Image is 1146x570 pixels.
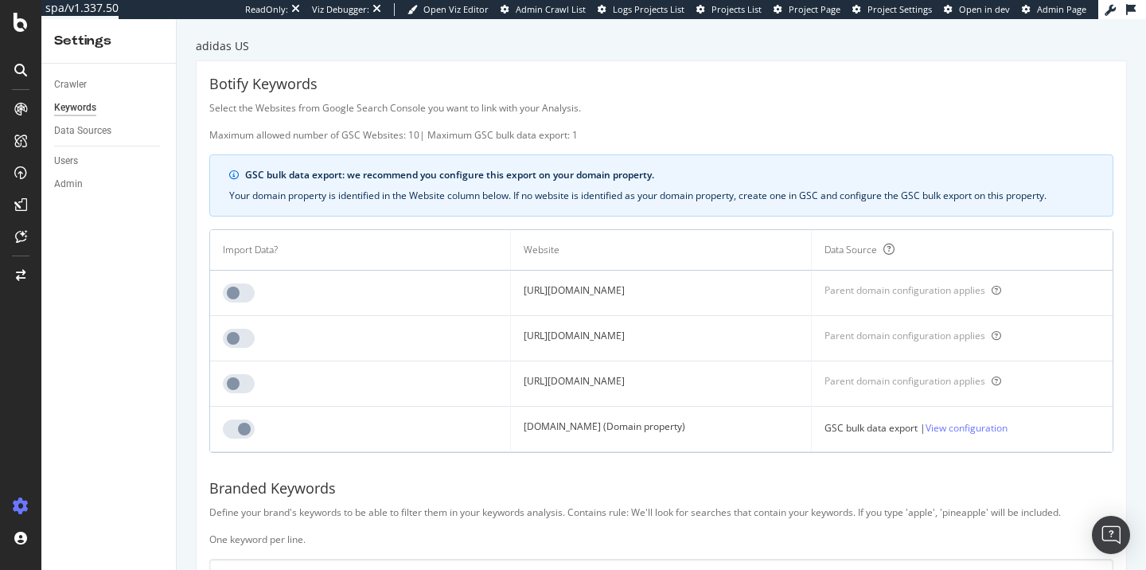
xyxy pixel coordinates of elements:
[209,478,1113,499] div: Branded Keywords
[209,154,1113,217] div: info banner
[245,168,1093,182] div: GSC bulk data export: we recommend you configure this export on your domain property.
[926,420,1008,436] a: View configuration
[613,3,684,15] span: Logs Projects List
[824,243,877,257] div: Data Source
[196,38,1127,54] div: adidas US
[867,3,932,15] span: Project Settings
[824,283,985,297] div: Parent domain configuration applies
[511,407,812,452] td: [DOMAIN_NAME] (Domain property)
[598,3,684,16] a: Logs Projects List
[54,100,96,116] div: Keywords
[1092,516,1130,554] div: Open Intercom Messenger
[824,329,985,342] div: Parent domain configuration applies
[511,271,812,316] td: [URL][DOMAIN_NAME]
[209,506,1113,546] div: Define your brand's keywords to be able to filter them in your keywords analysis. Contains rule: ...
[54,76,87,93] div: Crawler
[54,176,83,193] div: Admin
[54,32,163,50] div: Settings
[54,123,165,139] a: Data Sources
[1037,3,1086,15] span: Admin Page
[229,189,1093,203] div: Your domain property is identified in the Website column below. If no website is identified as yo...
[516,3,586,15] span: Admin Crawl List
[54,100,165,116] a: Keywords
[245,3,288,16] div: ReadOnly:
[959,3,1010,15] span: Open in dev
[423,3,489,15] span: Open Viz Editor
[511,361,812,407] td: [URL][DOMAIN_NAME]
[54,153,78,170] div: Users
[824,420,1100,436] div: GSC bulk data export |
[711,3,762,15] span: Projects List
[511,316,812,361] td: [URL][DOMAIN_NAME]
[1022,3,1086,16] a: Admin Page
[774,3,840,16] a: Project Page
[852,3,932,16] a: Project Settings
[944,3,1010,16] a: Open in dev
[824,374,985,388] div: Parent domain configuration applies
[407,3,489,16] a: Open Viz Editor
[209,101,1113,142] div: Select the Websites from Google Search Console you want to link with your Analysis. Maximum allow...
[210,230,511,271] th: Import Data?
[696,3,762,16] a: Projects List
[54,123,111,139] div: Data Sources
[54,176,165,193] a: Admin
[54,76,165,93] a: Crawler
[501,3,586,16] a: Admin Crawl List
[209,74,1113,95] div: Botify Keywords
[789,3,840,15] span: Project Page
[511,230,812,271] th: Website
[312,3,369,16] div: Viz Debugger:
[54,153,165,170] a: Users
